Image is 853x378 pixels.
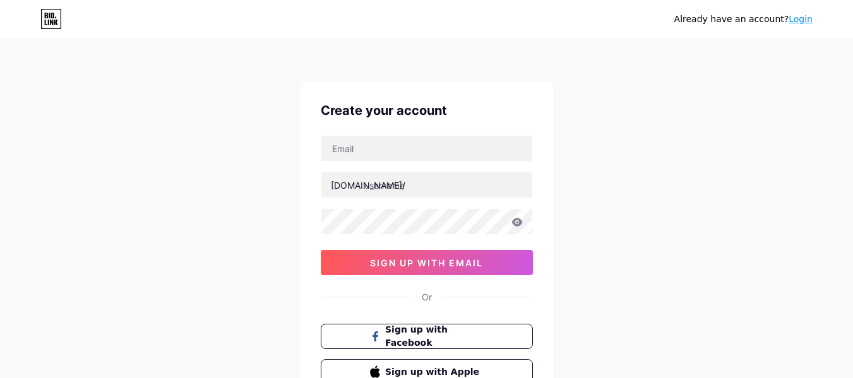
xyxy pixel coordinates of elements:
[422,290,432,304] div: Or
[321,172,532,198] input: username
[331,179,405,192] div: [DOMAIN_NAME]/
[321,101,533,120] div: Create your account
[370,257,483,268] span: sign up with email
[321,250,533,275] button: sign up with email
[321,136,532,161] input: Email
[789,14,813,24] a: Login
[385,323,483,350] span: Sign up with Facebook
[674,13,813,26] div: Already have an account?
[321,324,533,349] button: Sign up with Facebook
